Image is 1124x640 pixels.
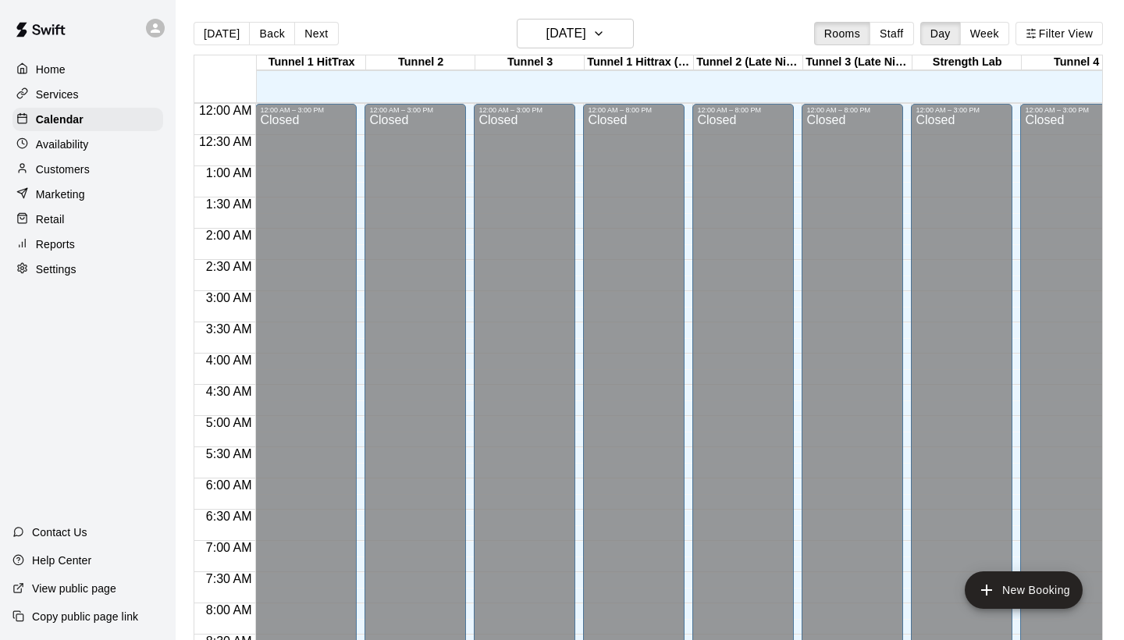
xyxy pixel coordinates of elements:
p: Settings [36,261,76,277]
div: Tunnel 2 [366,55,475,70]
div: Tunnel 3 (Late Night) [803,55,912,70]
div: 12:00 AM – 3:00 PM [478,106,571,114]
div: 12:00 AM – 3:00 PM [1025,106,1117,114]
div: 12:00 AM – 3:00 PM [369,106,461,114]
h6: [DATE] [546,23,586,44]
p: Marketing [36,187,85,202]
button: [DATE] [517,19,634,48]
p: Services [36,87,79,102]
button: [DATE] [194,22,250,45]
a: Services [12,83,163,106]
div: 12:00 AM – 8:00 PM [697,106,789,114]
span: 3:00 AM [202,291,256,304]
button: Back [249,22,295,45]
span: 12:30 AM [195,135,256,148]
div: 12:00 AM – 3:00 PM [916,106,1008,114]
span: 7:00 AM [202,541,256,554]
span: 6:30 AM [202,510,256,523]
div: 12:00 AM – 8:00 PM [806,106,898,114]
a: Marketing [12,183,163,206]
p: Copy public page link [32,609,138,624]
div: Tunnel 3 [475,55,585,70]
div: Strength Lab [912,55,1022,70]
div: 12:00 AM – 3:00 PM [260,106,352,114]
span: 12:00 AM [195,104,256,117]
span: 1:00 AM [202,166,256,180]
a: Retail [12,208,163,231]
a: Customers [12,158,163,181]
p: View public page [32,581,116,596]
div: Tunnel 2 (Late Night) [694,55,803,70]
span: 8:00 AM [202,603,256,617]
span: 1:30 AM [202,197,256,211]
p: Reports [36,236,75,252]
button: Next [294,22,338,45]
p: Calendar [36,112,84,127]
a: Settings [12,258,163,281]
span: 7:30 AM [202,572,256,585]
a: Availability [12,133,163,156]
div: 12:00 AM – 8:00 PM [588,106,680,114]
button: Rooms [814,22,870,45]
p: Contact Us [32,524,87,540]
span: 4:00 AM [202,354,256,367]
span: 2:30 AM [202,260,256,273]
a: Calendar [12,108,163,131]
button: add [965,571,1083,609]
button: Week [960,22,1009,45]
p: Availability [36,137,89,152]
span: 6:00 AM [202,478,256,492]
span: 4:30 AM [202,385,256,398]
span: 2:00 AM [202,229,256,242]
p: Help Center [32,553,91,568]
p: Retail [36,212,65,227]
p: Home [36,62,66,77]
span: 5:30 AM [202,447,256,460]
span: 3:30 AM [202,322,256,336]
a: Home [12,58,163,81]
button: Filter View [1016,22,1103,45]
a: Reports [12,233,163,256]
button: Day [920,22,961,45]
span: 5:00 AM [202,416,256,429]
div: Tunnel 1 HitTrax [257,55,366,70]
button: Staff [870,22,914,45]
p: Customers [36,162,90,177]
div: Tunnel 1 Hittrax (Late Night) [585,55,694,70]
